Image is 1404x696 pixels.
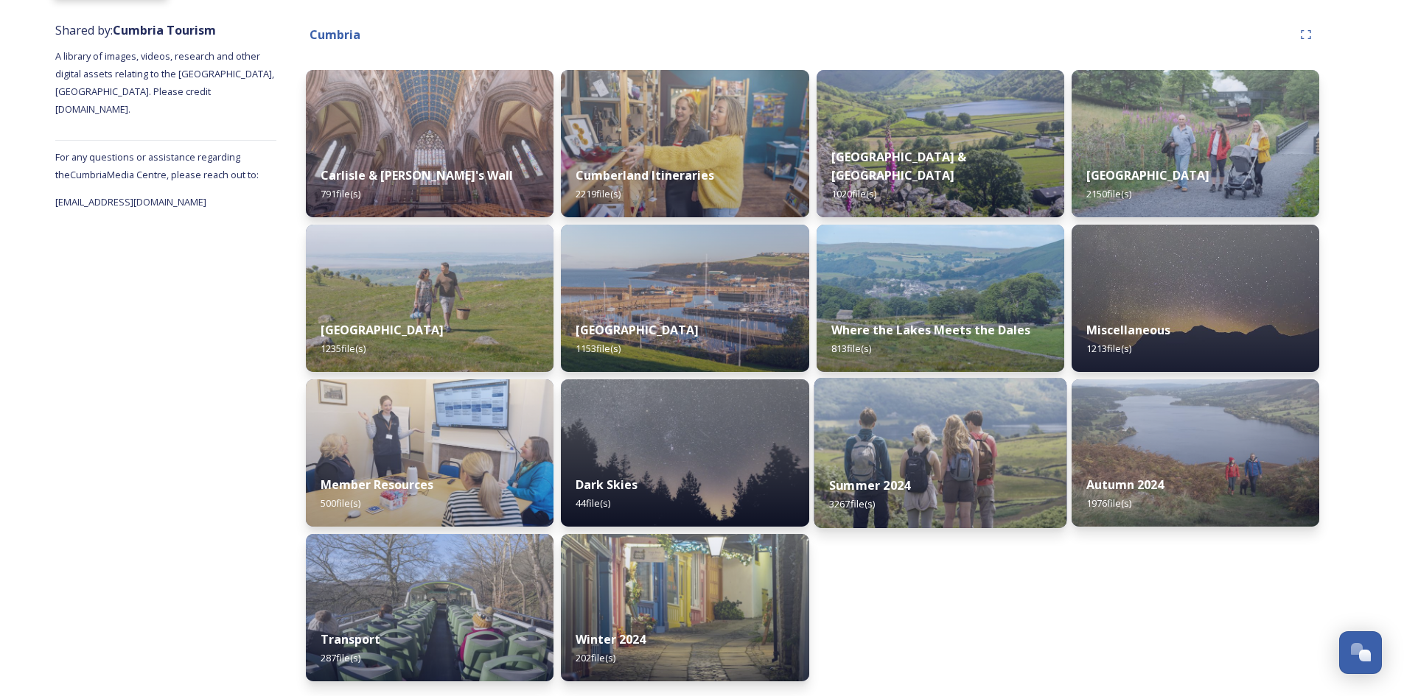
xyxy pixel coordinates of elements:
strong: [GEOGRAPHIC_DATA] [321,322,444,338]
span: 1213 file(s) [1086,342,1131,355]
strong: Carlisle & [PERSON_NAME]'s Wall [321,167,513,183]
img: 8ef860cd-d990-4a0f-92be-bf1f23904a73.jpg [561,70,808,217]
span: For any questions or assistance regarding the Cumbria Media Centre, please reach out to: [55,150,259,181]
img: A7A07737.jpg [561,379,808,527]
span: 2219 file(s) [576,187,621,200]
span: 287 file(s) [321,651,360,664]
button: Open Chat [1339,631,1382,674]
span: 2150 file(s) [1086,187,1131,200]
span: A library of images, videos, research and other digital assets relating to the [GEOGRAPHIC_DATA],... [55,49,276,116]
strong: Where the Lakes Meets the Dales [831,322,1030,338]
strong: Cumbria Tourism [113,22,216,38]
strong: Transport [321,631,380,647]
span: 44 file(s) [576,496,610,510]
span: Shared by: [55,22,216,38]
strong: Autumn 2024 [1086,477,1164,493]
span: 202 file(s) [576,651,615,664]
img: CUMBRIATOURISM_240715_PaulMitchell_WalnaScar_-56.jpg [814,378,1066,528]
strong: [GEOGRAPHIC_DATA] [1086,167,1209,183]
img: Blea%2520Tarn%2520Star-Lapse%2520Loop.jpg [1072,225,1319,372]
span: 3267 file(s) [829,497,875,510]
span: 500 file(s) [321,496,360,510]
img: PM204584.jpg [1072,70,1319,217]
span: 813 file(s) [831,342,871,355]
img: 29343d7f-989b-46ee-a888-b1a2ee1c48eb.jpg [306,379,553,527]
span: 1235 file(s) [321,342,366,355]
strong: Winter 2024 [576,631,646,647]
strong: Dark Skies [576,477,638,493]
strong: Cumbria [310,27,360,43]
span: [EMAIL_ADDRESS][DOMAIN_NAME] [55,195,206,208]
img: Hartsop-222.jpg [817,70,1064,217]
img: Grange-over-sands-rail-250.jpg [306,225,553,372]
strong: [GEOGRAPHIC_DATA] [576,322,699,338]
span: 1153 file(s) [576,342,621,355]
strong: [GEOGRAPHIC_DATA] & [GEOGRAPHIC_DATA] [831,149,966,183]
strong: Cumberland Itineraries [576,167,714,183]
span: 1976 file(s) [1086,496,1131,510]
strong: Summer 2024 [829,477,910,493]
img: 4408e5a7-4f73-4a41-892e-b69eab0f13a7.jpg [561,534,808,681]
strong: Member Resources [321,477,433,493]
strong: Miscellaneous [1086,322,1170,338]
img: 7afd3a29-5074-4a00-a7ae-b4a57b70a17f.jpg [306,534,553,681]
span: 1020 file(s) [831,187,876,200]
img: Whitehaven-283.jpg [561,225,808,372]
img: Carlisle-couple-176.jpg [306,70,553,217]
span: 791 file(s) [321,187,360,200]
img: Attract%2520and%2520Disperse%2520%28274%2520of%25201364%29.jpg [817,225,1064,372]
img: ca66e4d0-8177-4442-8963-186c5b40d946.jpg [1072,379,1319,527]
